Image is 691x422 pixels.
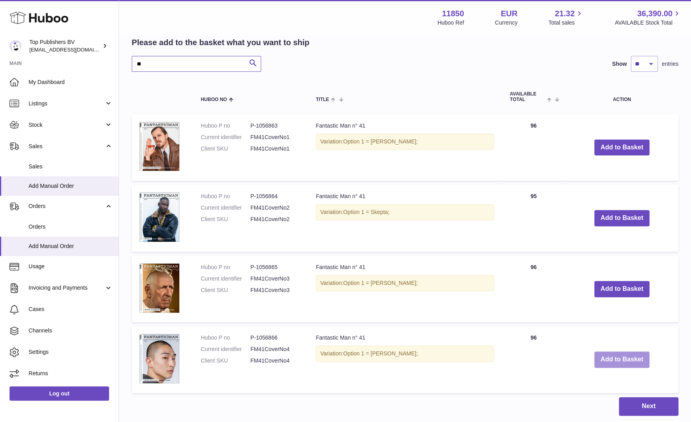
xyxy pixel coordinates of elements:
[438,19,464,27] div: Huboo Ref
[343,350,418,357] span: Option 1 = [PERSON_NAME];
[442,8,464,19] strong: 11850
[140,122,179,171] img: Fantastic Man n° 41
[140,334,179,383] img: Fantastic Man n° 41
[250,275,300,283] dd: FM41CoverNo3
[594,351,650,368] button: Add to Basket
[201,145,250,153] dt: Client SKU
[502,185,565,252] td: 95
[29,121,104,129] span: Stock
[548,8,584,27] a: 21.32 Total sales
[29,327,113,334] span: Channels
[502,256,565,323] td: 96
[29,284,104,292] span: Invoicing and Payments
[250,286,300,294] dd: FM41CoverNo3
[343,209,389,215] span: Option 1 = Skepta;
[250,204,300,212] dd: FM41CoverNo2
[29,370,113,377] span: Returns
[29,243,113,250] span: Add Manual Order
[250,122,300,130] dd: P-1056863
[308,114,502,181] td: Fantastic Man n° 41
[619,397,678,416] button: Next
[250,145,300,153] dd: FM41CoverNo1
[29,348,113,356] span: Settings
[565,84,678,110] th: Action
[29,306,113,313] span: Cases
[555,8,574,19] span: 21.32
[140,264,179,313] img: Fantastic Man n° 41
[510,92,545,102] span: AVAILABLE Total
[502,114,565,181] td: 96
[343,280,418,286] span: Option 1 = [PERSON_NAME];
[308,256,502,323] td: Fantastic Man n° 41
[201,97,227,102] span: Huboo no
[250,357,300,365] dd: FM41CoverNo4
[637,8,672,19] span: 36,390.00
[29,78,113,86] span: My Dashboard
[343,138,418,145] span: Option 1 = [PERSON_NAME];
[502,326,565,393] td: 96
[316,346,494,362] div: Variation:
[201,334,250,342] dt: Huboo P no
[29,46,117,53] span: [EMAIL_ADDRESS][DOMAIN_NAME]
[250,193,300,200] dd: P-1056864
[594,281,650,297] button: Add to Basket
[201,134,250,141] dt: Current identifier
[250,334,300,342] dd: P-1056866
[594,210,650,226] button: Add to Basket
[201,264,250,271] dt: Huboo P no
[250,264,300,271] dd: P-1056865
[201,216,250,223] dt: Client SKU
[316,134,494,150] div: Variation:
[132,37,309,48] h2: Please add to the basket what you want to ship
[594,139,650,156] button: Add to Basket
[29,263,113,270] span: Usage
[308,326,502,393] td: Fantastic Man n° 41
[612,60,627,68] label: Show
[29,38,101,53] div: Top Publishers BV
[29,202,104,210] span: Orders
[308,185,502,252] td: Fantastic Man n° 41
[614,8,681,27] a: 36,390.00 AVAILABLE Stock Total
[316,275,494,291] div: Variation:
[250,346,300,353] dd: FM41CoverNo4
[495,19,518,27] div: Currency
[201,357,250,365] dt: Client SKU
[29,163,113,170] span: Sales
[201,346,250,353] dt: Current identifier
[614,19,681,27] span: AVAILABLE Stock Total
[201,275,250,283] dt: Current identifier
[201,193,250,200] dt: Huboo P no
[501,8,517,19] strong: EUR
[201,204,250,212] dt: Current identifier
[250,216,300,223] dd: FM41CoverNo2
[201,122,250,130] dt: Huboo P no
[201,286,250,294] dt: Client SKU
[316,204,494,220] div: Variation:
[250,134,300,141] dd: FM41CoverNo1
[662,60,678,68] span: entries
[10,40,21,52] img: accounts@fantasticman.com
[29,182,113,190] span: Add Manual Order
[29,100,104,107] span: Listings
[316,97,329,102] span: Title
[10,386,109,401] a: Log out
[29,143,104,150] span: Sales
[548,19,584,27] span: Total sales
[140,193,179,242] img: Fantastic Man n° 41
[29,223,113,231] span: Orders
